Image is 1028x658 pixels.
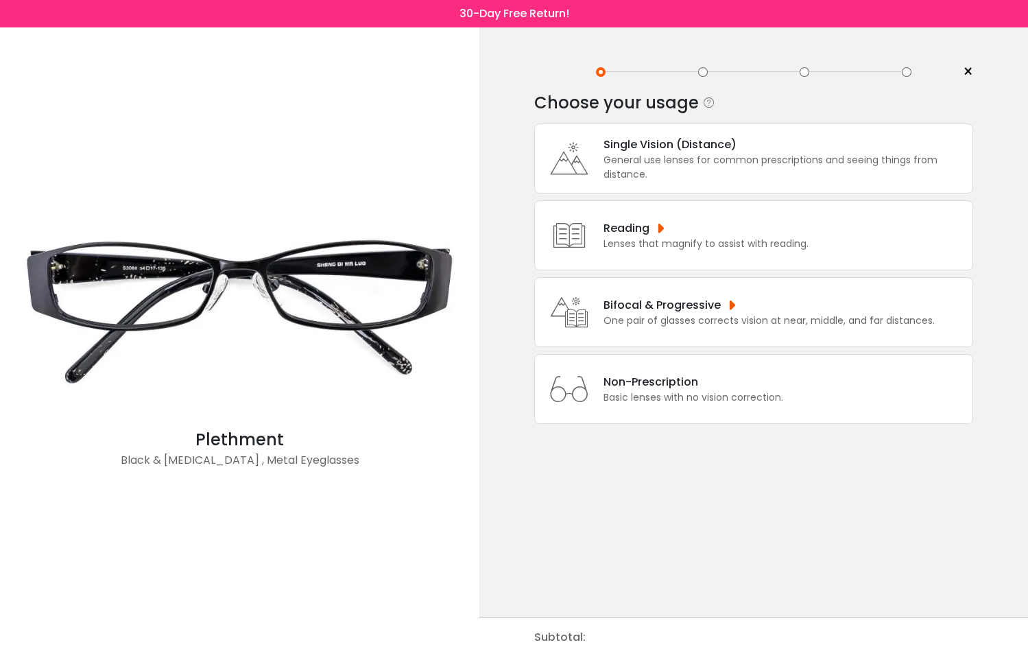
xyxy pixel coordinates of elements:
div: Single Vision (Distance) [603,136,966,153]
div: Non-Prescription [603,373,783,390]
div: Black & [MEDICAL_DATA] , Metal Eyeglasses [7,452,473,480]
div: Plethment [7,427,473,452]
div: Lenses that magnify to assist with reading. [603,237,809,251]
a: × [953,62,973,82]
div: Choose your usage [534,89,699,117]
img: Black Plethment - Acetate , Metal Eyeglasses [7,195,473,428]
div: General use lenses for common prescriptions and seeing things from distance. [603,153,966,182]
span: × [963,62,973,82]
div: Basic lenses with no vision correction. [603,390,783,405]
div: Reading [603,220,809,237]
div: One pair of glasses corrects vision at near, middle, and far distances. [603,314,935,328]
div: Subtotal: [534,618,593,657]
div: Bifocal & Progressive [603,296,935,314]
